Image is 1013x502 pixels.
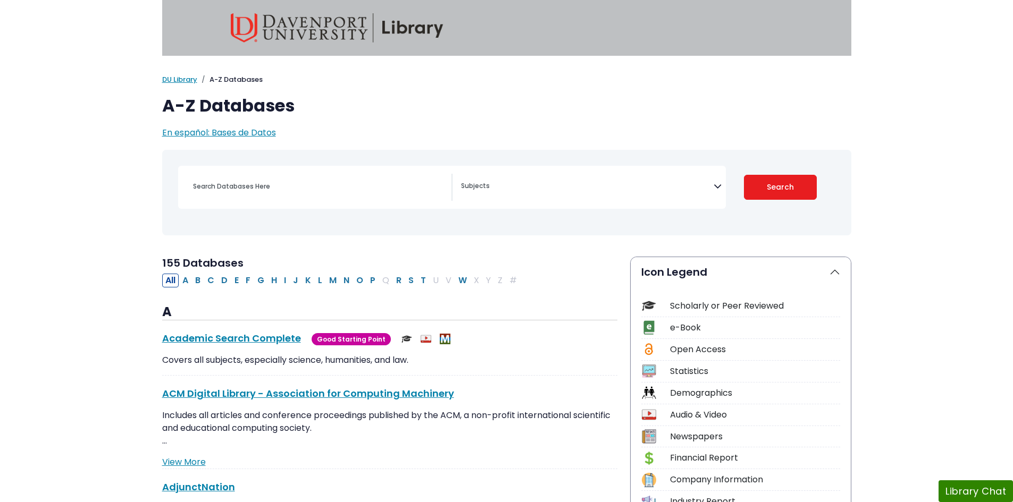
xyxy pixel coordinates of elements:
[162,354,617,367] p: Covers all subjects, especially science, humanities, and law.
[231,274,242,287] button: Filter Results E
[670,365,840,378] div: Statistics
[162,304,617,320] h3: A
[315,274,325,287] button: Filter Results L
[162,331,301,345] a: Academic Search Complete
[162,274,179,287] button: All
[162,409,617,447] p: Includes all articles and conference proceedings published by the ACM, a non-profit international...
[254,274,267,287] button: Filter Results G
[290,274,302,287] button: Filter Results J
[281,274,289,287] button: Filter Results I
[642,364,656,378] img: Icon Statistics
[162,480,235,494] a: AdjunctNation
[440,334,450,344] img: MeL (Michigan electronic Library)
[744,175,817,200] button: Submit for Search Results
[302,274,314,287] button: Filter Results K
[670,343,840,356] div: Open Access
[242,274,254,287] button: Filter Results F
[642,407,656,422] img: Icon Audio & Video
[393,274,405,287] button: Filter Results R
[461,183,714,191] textarea: Search
[367,274,379,287] button: Filter Results P
[204,274,217,287] button: Filter Results C
[670,300,840,312] div: Scholarly or Peer Reviewed
[162,74,851,85] nav: breadcrumb
[417,274,429,287] button: Filter Results T
[162,387,454,400] a: ACM Digital Library - Association for Computing Machinery
[670,473,840,486] div: Company Information
[401,334,412,344] img: Scholarly or Peer Reviewed
[231,13,443,42] img: Davenport University Library
[670,387,840,399] div: Demographics
[670,452,840,464] div: Financial Report
[631,257,851,287] button: Icon Legend
[340,274,353,287] button: Filter Results N
[187,178,451,194] input: Search database by title or keyword
[939,480,1013,502] button: Library Chat
[642,429,656,444] img: Icon Newspapers
[162,126,276,139] a: En español: Bases de Datos
[670,409,840,421] div: Audio & Video
[421,334,431,344] img: Audio & Video
[162,456,206,468] a: View More
[642,473,656,487] img: Icon Company Information
[197,74,263,85] li: A-Z Databases
[353,274,366,287] button: Filter Results O
[218,274,231,287] button: Filter Results D
[162,274,521,286] div: Alpha-list to filter by first letter of database name
[179,274,191,287] button: Filter Results A
[162,74,197,84] a: DU Library
[268,274,280,287] button: Filter Results H
[670,430,840,443] div: Newspapers
[642,451,656,465] img: Icon Financial Report
[455,274,470,287] button: Filter Results W
[642,299,656,313] img: Icon Scholarly or Peer Reviewed
[642,386,656,400] img: Icon Demographics
[642,342,656,356] img: Icon Open Access
[162,150,851,235] nav: Search filters
[192,274,204,287] button: Filter Results B
[670,321,840,334] div: e-Book
[162,96,851,116] h1: A-Z Databases
[642,320,656,335] img: Icon e-Book
[326,274,340,287] button: Filter Results M
[312,333,391,345] span: Good Starting Point
[405,274,417,287] button: Filter Results S
[162,256,244,270] span: 155 Databases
